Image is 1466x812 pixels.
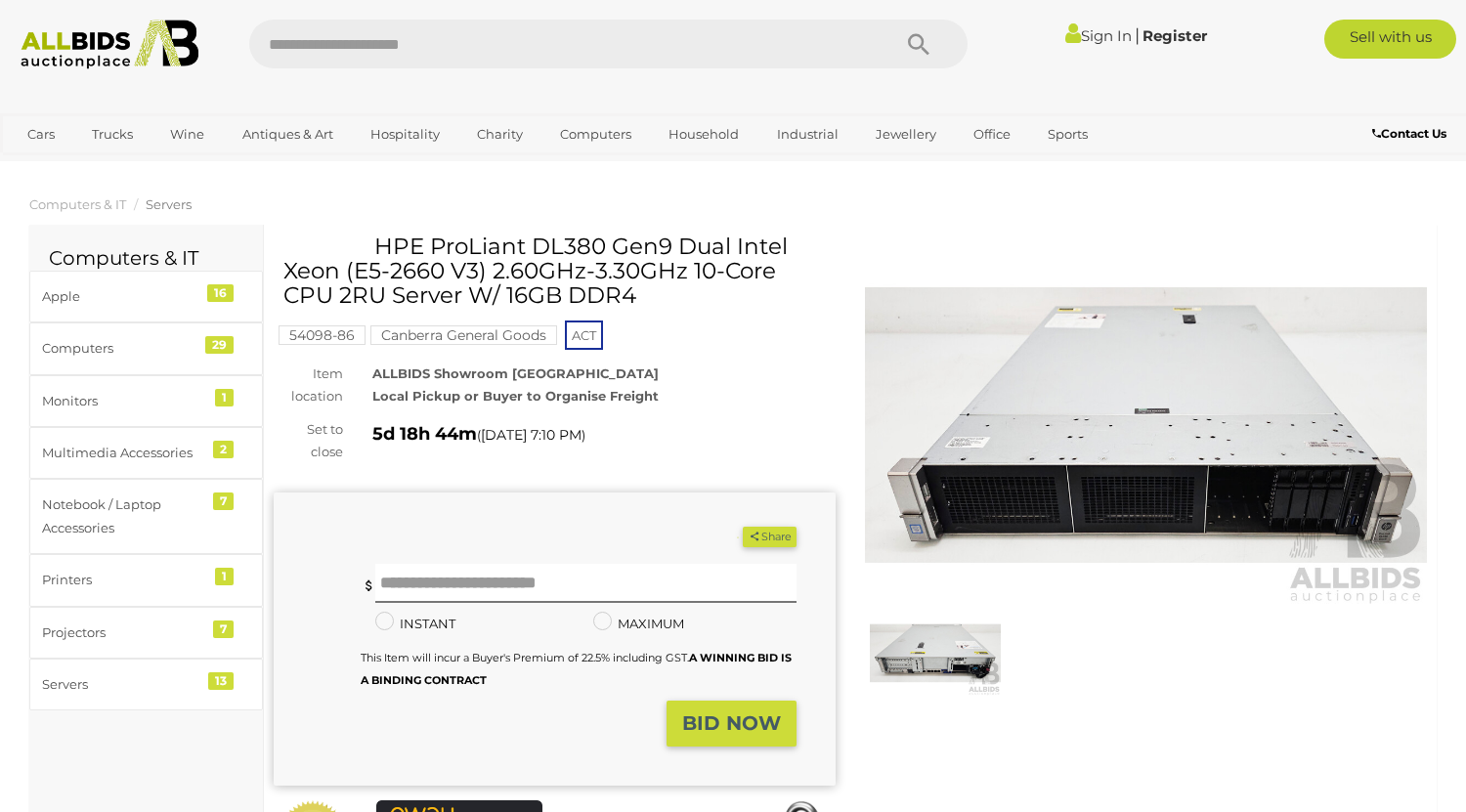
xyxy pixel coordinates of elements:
a: Computers [547,118,644,150]
div: Printers [42,569,203,591]
a: Servers [146,196,192,212]
li: Watch this item [720,528,740,547]
a: Antiques & Art [230,118,346,150]
a: Multimedia Accessories 2 [29,427,263,479]
a: Contact Us [1372,123,1451,145]
span: ( ) [477,427,585,443]
div: 16 [207,284,234,302]
div: 2 [213,441,234,458]
button: Search [870,20,968,68]
img: HPE ProLiant DL380 Gen9 Dual Intel Xeon (E5-2660 V3) 2.60GHz-3.30GHz 10-Core CPU 2RU Server W/ 16... [870,611,1001,695]
img: HPE ProLiant DL380 Gen9 Dual Intel Xeon (E5-2660 V3) 2.60GHz-3.30GHz 10-Core CPU 2RU Server W/ 16... [865,244,1427,607]
strong: 5d 18h 44m [372,423,477,445]
div: Computers [42,337,203,360]
strong: ALLBIDS Showroom [GEOGRAPHIC_DATA] [372,365,659,381]
div: 7 [213,620,234,638]
a: Office [961,118,1023,150]
a: Hospitality [358,118,453,150]
span: ACT [565,321,603,350]
a: Printers 1 [29,554,263,606]
label: INSTANT [375,613,455,635]
img: Allbids.com.au [11,20,209,69]
div: Set to close [259,418,358,464]
a: Canberra General Goods [370,327,557,343]
a: Apple 16 [29,271,263,322]
div: Servers [42,673,203,696]
div: 1 [215,568,234,585]
div: Item location [259,363,358,408]
span: [DATE] 7:10 PM [481,426,582,444]
a: Servers 13 [29,659,263,710]
div: 7 [213,492,234,510]
h1: HPE ProLiant DL380 Gen9 Dual Intel Xeon (E5-2660 V3) 2.60GHz-3.30GHz 10-Core CPU 2RU Server W/ 16... [283,235,831,309]
a: Sell with us [1324,20,1456,59]
div: 13 [208,672,234,690]
small: This Item will incur a Buyer's Premium of 22.5% including GST. [361,651,792,687]
a: [GEOGRAPHIC_DATA] [15,150,179,183]
mark: Canberra General Goods [370,325,557,345]
button: BID NOW [667,701,797,747]
div: 1 [215,389,234,406]
div: Notebook / Laptop Accessories [42,493,203,539]
button: Share [743,527,797,547]
a: Wine [157,118,217,150]
a: Register [1143,26,1207,45]
div: 29 [205,336,234,354]
a: Sports [1035,118,1100,150]
strong: BID NOW [682,711,781,735]
a: Computers & IT [29,196,126,212]
a: Household [656,118,752,150]
a: Trucks [79,118,146,150]
a: Jewellery [863,118,949,150]
h2: Computers & IT [49,247,243,269]
div: Monitors [42,390,203,412]
div: Multimedia Accessories [42,442,203,464]
div: Projectors [42,621,203,644]
a: Charity [464,118,536,150]
strong: Local Pickup or Buyer to Organise Freight [372,388,659,404]
mark: 54098-86 [279,325,366,345]
label: MAXIMUM [593,613,684,635]
a: Notebook / Laptop Accessories 7 [29,479,263,554]
a: Computers 29 [29,322,263,374]
a: Cars [15,118,67,150]
div: Apple [42,285,203,308]
a: Industrial [764,118,851,150]
a: Monitors 1 [29,375,263,427]
span: | [1135,24,1140,46]
a: Sign In [1065,26,1132,45]
a: 54098-86 [279,327,366,343]
a: Projectors 7 [29,607,263,659]
b: Contact Us [1372,126,1446,141]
